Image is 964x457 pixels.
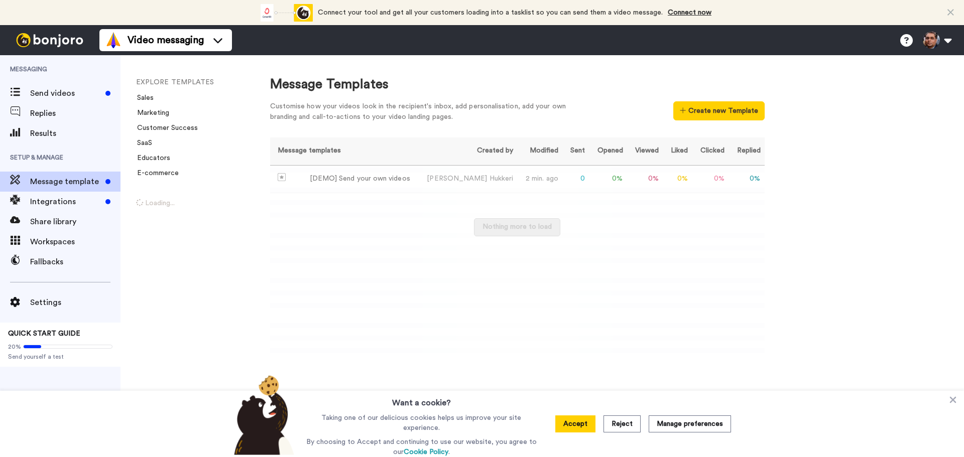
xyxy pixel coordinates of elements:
img: bj-logo-header-white.svg [12,33,87,47]
a: Connect now [668,9,711,16]
td: 0 % [729,165,765,193]
td: 0 % [589,165,627,193]
p: By choosing to Accept and continuing to use our website, you agree to our . [304,437,539,457]
img: bear-with-cookie.png [225,375,299,455]
td: 2 min. ago [517,165,562,193]
span: 20% [8,343,21,351]
div: [DEMO] Send your own videos [310,174,410,184]
span: Video messaging [128,33,204,47]
td: 0 % [663,165,692,193]
span: Send videos [30,87,101,99]
span: Connect your tool and get all your customers loading into a tasklist so you can send them a video... [318,9,663,16]
span: Results [30,127,120,139]
th: Message templates [270,137,418,165]
a: Customer Success [131,124,198,131]
a: Educators [131,155,170,162]
span: Hukkeri [490,175,514,182]
th: Sent [562,137,589,165]
th: Replied [729,137,765,165]
button: Accept [555,415,595,432]
div: Message Templates [270,75,765,94]
button: Nothing more to load [474,218,560,236]
span: Fallbacks [30,256,120,268]
span: Replies [30,107,120,119]
th: Modified [517,137,562,165]
img: demo-template.svg [278,173,286,181]
th: Viewed [627,137,663,165]
a: Marketing [131,109,169,116]
a: E-commerce [131,170,179,177]
div: animation [258,4,313,22]
td: 0 % [627,165,663,193]
span: Settings [30,296,120,309]
th: Clicked [692,137,729,165]
th: Liked [663,137,692,165]
div: Customise how your videos look in the recipient's inbox, add personalisation, add your own brandi... [270,101,581,122]
h3: Want a cookie? [392,391,451,409]
a: SaaS [131,139,152,146]
span: Integrations [30,196,101,208]
button: Manage preferences [649,415,731,432]
span: Loading... [136,200,175,207]
span: Workspaces [30,236,120,248]
th: Opened [589,137,627,165]
li: EXPLORE TEMPLATES [136,77,272,88]
td: 0 [562,165,589,193]
th: Created by [417,137,517,165]
a: Cookie Policy [404,448,448,455]
span: Send yourself a test [8,353,112,361]
td: 0 % [692,165,729,193]
span: QUICK START GUIDE [8,330,80,337]
td: [PERSON_NAME] [417,165,517,193]
button: Create new Template [673,101,764,120]
p: Taking one of our delicious cookies helps us improve your site experience. [304,413,539,433]
span: Message template [30,176,101,188]
img: vm-color.svg [105,32,122,48]
button: Reject [604,415,641,432]
a: Sales [131,94,154,101]
span: Share library [30,216,120,228]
